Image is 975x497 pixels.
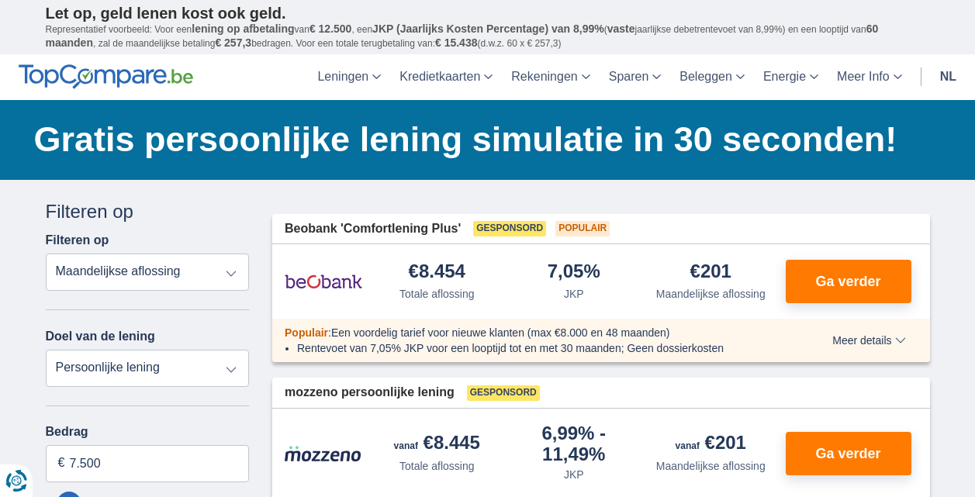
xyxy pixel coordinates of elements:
span: € 257,3 [215,36,251,49]
a: nl [931,54,966,100]
div: Maandelijkse aflossing [656,286,766,302]
span: Populair [285,326,328,339]
span: € 15.438 [435,36,478,49]
label: Bedrag [46,425,250,439]
a: Leningen [308,54,390,100]
span: lening op afbetaling [192,22,294,35]
div: €8.445 [394,433,480,455]
span: JKP (Jaarlijks Kosten Percentage) van 8,99% [372,22,604,35]
div: Totale aflossing [399,458,475,474]
span: Een voordelig tarief voor nieuwe klanten (max €8.000 en 48 maanden) [331,326,670,339]
p: Representatief voorbeeld: Voor een van , een ( jaarlijkse debetrentevoet van 8,99%) en een loopti... [46,22,930,50]
span: vaste [607,22,635,35]
span: Gesponsord [467,385,540,401]
a: Energie [754,54,828,100]
div: Totale aflossing [399,286,475,302]
label: Filteren op [46,233,109,247]
button: Ga verder [786,432,911,475]
div: Maandelijkse aflossing [656,458,766,474]
img: product.pl.alt Mozzeno [285,445,362,462]
button: Ga verder [786,260,911,303]
span: € [58,454,65,472]
a: Meer Info [828,54,911,100]
div: €201 [690,262,731,283]
div: €8.454 [409,262,465,283]
a: Rekeningen [502,54,599,100]
span: mozzeno persoonlijke lening [285,384,455,402]
div: : [272,325,788,340]
label: Doel van de lening [46,330,155,343]
span: Ga verder [815,447,880,461]
a: Sparen [600,54,671,100]
img: TopCompare [19,64,193,89]
p: Let op, geld lenen kost ook geld. [46,4,930,22]
div: JKP [564,467,584,482]
div: 6,99% [512,424,637,464]
span: Beobank 'Comfortlening Plus' [285,220,461,238]
span: € 12.500 [309,22,352,35]
div: 7,05% [548,262,600,283]
a: Kredietkaarten [390,54,502,100]
span: Meer details [832,335,905,346]
button: Meer details [821,334,917,347]
div: €201 [676,433,746,455]
li: Rentevoet van 7,05% JKP voor een looptijd tot en met 30 maanden; Geen dossierkosten [297,340,776,356]
span: Gesponsord [473,221,546,236]
img: product.pl.alt Beobank [285,262,362,301]
div: Filteren op [46,198,250,225]
span: Ga verder [815,274,880,288]
span: Populair [555,221,610,236]
h1: Gratis persoonlijke lening simulatie in 30 seconden! [34,116,930,164]
span: 60 maanden [46,22,879,49]
div: JKP [564,286,584,302]
a: Beleggen [670,54,754,100]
